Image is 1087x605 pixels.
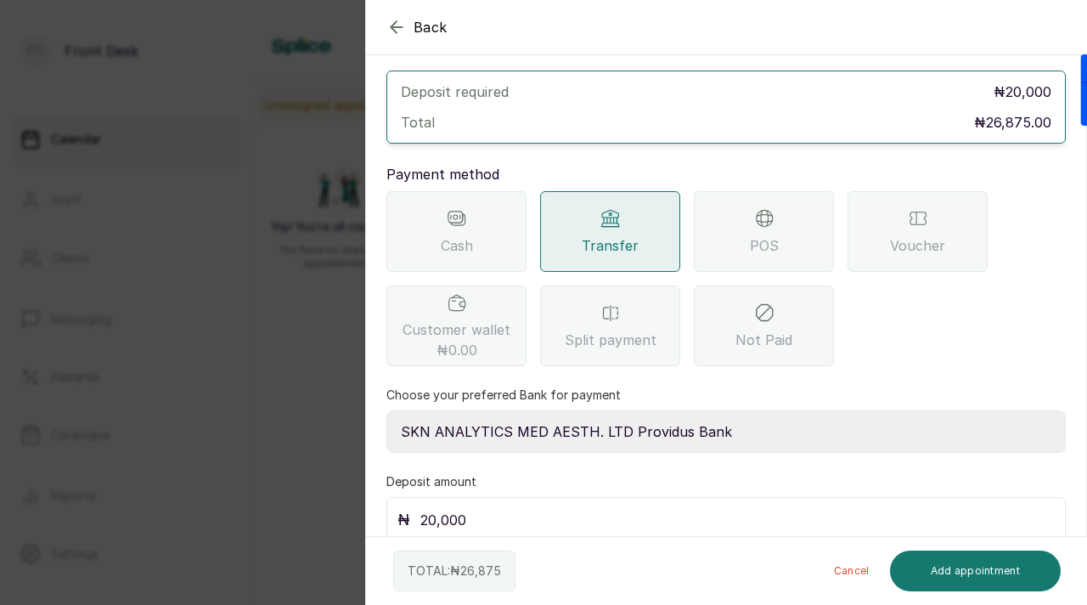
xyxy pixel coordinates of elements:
label: Deposit amount [386,473,476,490]
span: Customer wallet [403,319,510,360]
button: Cancel [820,551,883,591]
p: Total [401,112,435,133]
p: TOTAL: ₦ [408,563,501,580]
span: ₦0.00 [436,340,477,360]
button: Back [386,17,448,37]
p: Deposit required [401,82,509,102]
label: Choose your preferred Bank for payment [386,387,621,404]
button: Add appointment [890,551,1062,591]
span: POS [750,235,779,256]
span: 26,875 [460,563,501,578]
p: ₦ [994,82,1051,102]
span: Voucher [890,235,945,256]
span: Not Paid [735,330,792,350]
span: Back [414,17,448,37]
input: 20,000 [420,508,1055,532]
span: Cash [441,235,473,256]
span: Transfer [582,235,639,256]
p: ₦26,875.00 [974,112,1051,133]
span: Split payment [565,330,656,350]
span: 20,000 [1005,83,1051,100]
p: Payment method [386,164,1066,184]
p: ₦ [397,508,410,532]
